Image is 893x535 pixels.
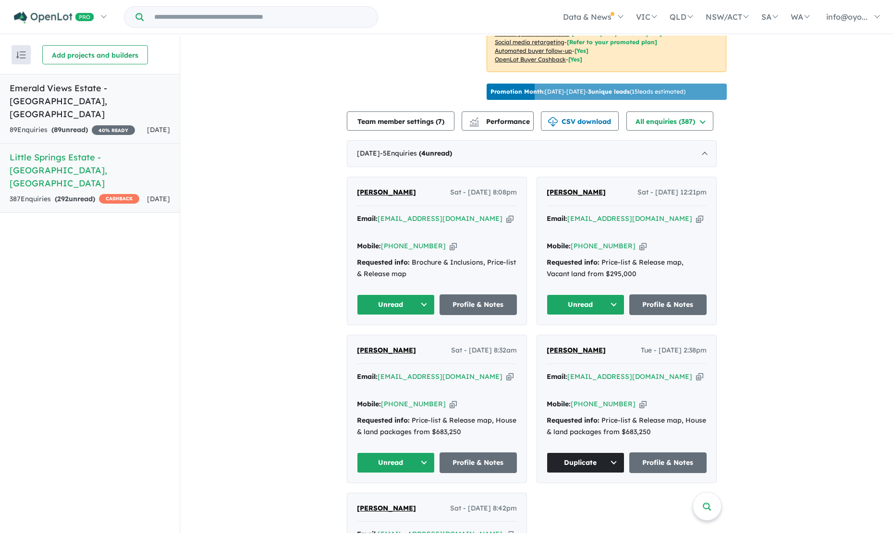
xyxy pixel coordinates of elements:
[547,416,599,425] strong: Requested info:
[826,12,868,22] span: info@oyo...
[421,149,426,158] span: 4
[381,400,446,408] a: [PHONE_NUMBER]
[357,257,517,280] div: Brochure & Inclusions, Price-list & Release map
[357,258,410,267] strong: Requested info:
[380,149,452,158] span: - 5 Enquir ies
[450,399,457,409] button: Copy
[547,294,624,315] button: Unread
[470,117,478,122] img: line-chart.svg
[357,242,381,250] strong: Mobile:
[347,140,717,167] div: [DATE]
[10,82,170,121] h5: Emerald Views Estate - [GEOGRAPHIC_DATA] , [GEOGRAPHIC_DATA]
[42,45,148,64] button: Add projects and builders
[568,56,582,63] span: [Yes]
[547,257,707,280] div: Price-list & Release map, Vacant land from $295,000
[547,400,571,408] strong: Mobile:
[347,111,454,131] button: Team member settings (7)
[147,125,170,134] span: [DATE]
[462,111,534,131] button: Performance
[639,399,647,409] button: Copy
[357,503,416,514] a: [PERSON_NAME]
[55,195,95,203] strong: ( unread)
[357,400,381,408] strong: Mobile:
[378,372,502,381] a: [EMAIL_ADDRESS][DOMAIN_NAME]
[450,503,517,514] span: Sat - [DATE] 8:42pm
[357,346,416,354] span: [PERSON_NAME]
[629,452,707,473] a: Profile & Notes
[357,345,416,356] a: [PERSON_NAME]
[547,188,606,196] span: [PERSON_NAME]
[696,372,703,382] button: Copy
[506,372,514,382] button: Copy
[495,47,572,54] u: Automated buyer follow-up
[357,452,435,473] button: Unread
[10,124,135,136] div: 89 Enquir ies
[357,214,378,223] strong: Email:
[357,372,378,381] strong: Email:
[629,294,707,315] a: Profile & Notes
[547,187,606,198] a: [PERSON_NAME]
[92,125,135,135] span: 40 % READY
[696,214,703,224] button: Copy
[547,372,567,381] strong: Email:
[450,241,457,251] button: Copy
[57,195,69,203] span: 292
[575,47,588,54] span: [Yes]
[548,117,558,127] img: download icon
[567,38,657,46] span: [Refer to your promoted plan]
[547,214,567,223] strong: Email:
[440,294,517,315] a: Profile & Notes
[381,242,446,250] a: [PHONE_NUMBER]
[547,345,606,356] a: [PERSON_NAME]
[639,241,647,251] button: Copy
[450,187,517,198] span: Sat - [DATE] 8:08pm
[547,452,624,473] button: Duplicate
[626,111,713,131] button: All enquiries (387)
[10,194,139,205] div: 387 Enquir ies
[571,242,636,250] a: [PHONE_NUMBER]
[490,87,685,96] p: [DATE] - [DATE] - ( 15 leads estimated)
[506,214,514,224] button: Copy
[637,187,707,198] span: Sat - [DATE] 12:21pm
[469,121,479,127] img: bar-chart.svg
[378,214,502,223] a: [EMAIL_ADDRESS][DOMAIN_NAME]
[641,345,707,356] span: Tue - [DATE] 2:38pm
[357,504,416,512] span: [PERSON_NAME]
[54,125,61,134] span: 89
[99,194,139,204] span: CASHBACK
[440,452,517,473] a: Profile & Notes
[567,372,692,381] a: [EMAIL_ADDRESS][DOMAIN_NAME]
[471,117,530,126] span: Performance
[147,195,170,203] span: [DATE]
[357,188,416,196] span: [PERSON_NAME]
[357,187,416,198] a: [PERSON_NAME]
[495,56,566,63] u: OpenLot Buyer Cashback
[547,415,707,438] div: Price-list & Release map, House & land packages from $683,250
[547,346,606,354] span: [PERSON_NAME]
[571,400,636,408] a: [PHONE_NUMBER]
[357,416,410,425] strong: Requested info:
[357,294,435,315] button: Unread
[16,51,26,59] img: sort.svg
[495,38,564,46] u: Social media retargeting
[588,88,630,95] b: 3 unique leads
[357,415,517,438] div: Price-list & Release map, House & land packages from $683,250
[490,88,545,95] b: Promotion Month:
[567,214,692,223] a: [EMAIL_ADDRESS][DOMAIN_NAME]
[51,125,88,134] strong: ( unread)
[419,149,452,158] strong: ( unread)
[146,7,376,27] input: Try estate name, suburb, builder or developer
[547,242,571,250] strong: Mobile:
[14,12,94,24] img: Openlot PRO Logo White
[547,258,599,267] strong: Requested info:
[541,111,619,131] button: CSV download
[451,345,517,356] span: Sat - [DATE] 8:32am
[438,117,442,126] span: 7
[10,151,170,190] h5: Little Springs Estate - [GEOGRAPHIC_DATA] , [GEOGRAPHIC_DATA]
